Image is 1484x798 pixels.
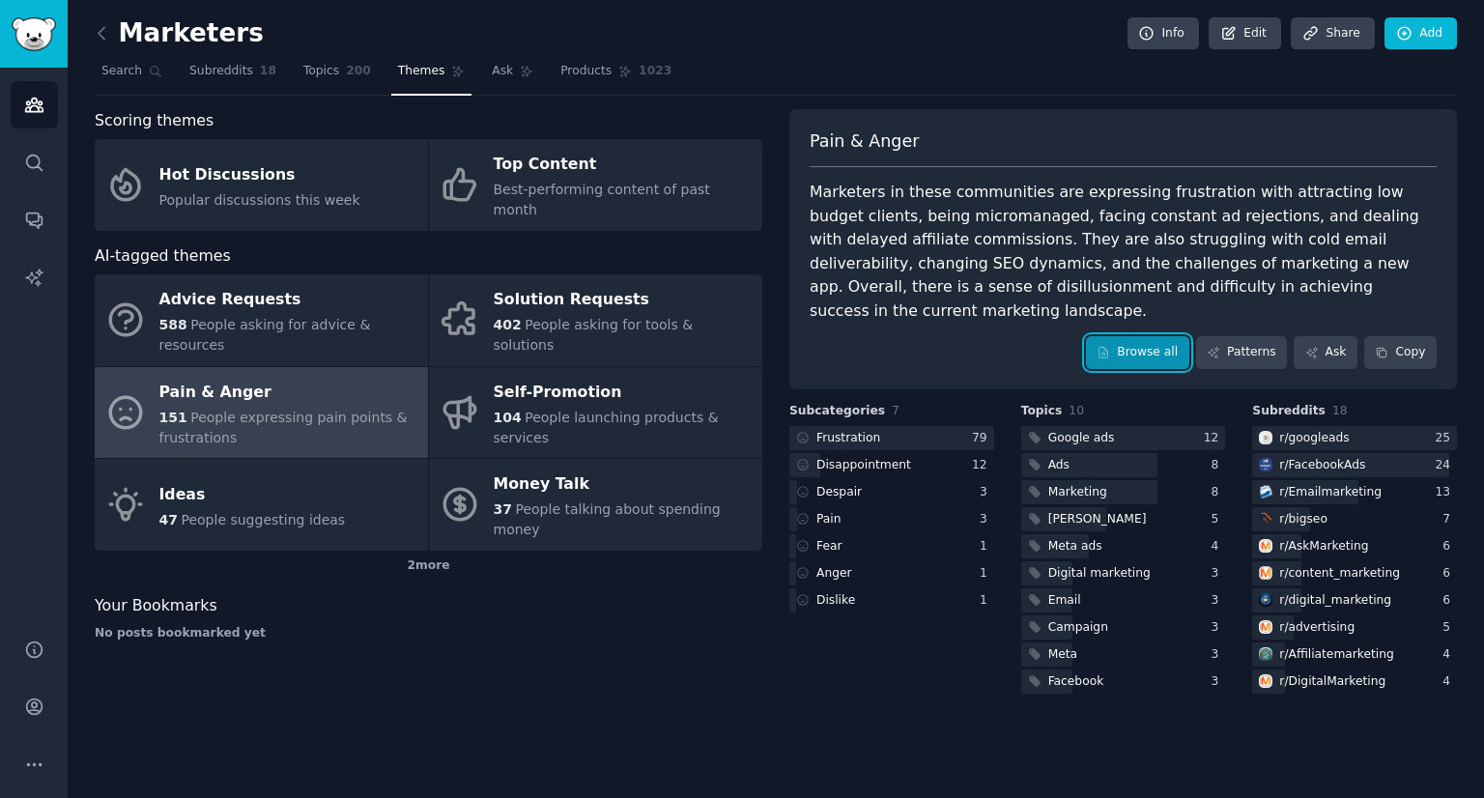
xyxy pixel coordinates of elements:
div: r/ Emailmarketing [1279,484,1382,501]
span: 104 [494,410,522,425]
div: 1 [980,565,994,583]
div: Meta ads [1048,538,1102,556]
span: 18 [260,63,276,80]
div: 3 [1212,592,1226,610]
a: Themes [391,56,472,96]
span: 1023 [639,63,671,80]
a: Top ContentBest-performing content of past month [429,139,762,231]
div: Disappointment [816,457,911,474]
div: 1 [980,592,994,610]
div: 4 [1212,538,1226,556]
div: 4 [1442,646,1457,664]
div: 2 more [95,551,762,582]
div: 79 [972,430,994,447]
div: [PERSON_NAME] [1048,511,1147,528]
span: People talking about spending money [494,501,721,537]
div: Fear [816,538,842,556]
button: Copy [1364,336,1437,369]
span: 18 [1332,404,1348,417]
span: Search [101,63,142,80]
div: r/ digital_marketing [1279,592,1391,610]
div: 3 [980,484,994,501]
a: advertisingr/advertising5 [1252,615,1457,640]
a: Ask [1294,336,1357,369]
span: Popular discussions this week [159,192,360,208]
span: People suggesting ideas [181,512,345,527]
span: Pain & Anger [810,129,919,154]
a: Despair3 [789,480,994,504]
div: r/ googleads [1279,430,1349,447]
div: 24 [1435,457,1457,474]
a: Google ads12 [1021,426,1226,450]
img: Emailmarketing [1259,485,1272,499]
span: People launching products & services [494,410,719,445]
div: Money Talk [494,470,753,500]
img: FacebookAds [1259,458,1272,471]
img: content_marketing [1259,566,1272,580]
div: Frustration [816,430,880,447]
div: Ads [1048,457,1070,474]
a: Hot DiscussionsPopular discussions this week [95,139,428,231]
div: 3 [1212,565,1226,583]
a: DigitalMarketingr/DigitalMarketing4 [1252,670,1457,694]
div: 6 [1442,592,1457,610]
a: Ideas47People suggesting ideas [95,459,428,551]
div: 5 [1212,511,1226,528]
div: Self-Promotion [494,377,753,408]
a: bigseor/bigseo7 [1252,507,1457,531]
a: Marketing8 [1021,480,1226,504]
img: AskMarketing [1259,539,1272,553]
div: Ideas [159,479,346,510]
div: 3 [1212,673,1226,691]
div: r/ Affiliatemarketing [1279,646,1393,664]
div: Advice Requests [159,285,418,316]
a: Advice Requests588People asking for advice & resources [95,274,428,366]
a: [PERSON_NAME]5 [1021,507,1226,531]
span: Ask [492,63,513,80]
a: Solution Requests402People asking for tools & solutions [429,274,762,366]
span: Topics [1021,403,1063,420]
div: Solution Requests [494,285,753,316]
a: Facebook3 [1021,670,1226,694]
img: Affiliatemarketing [1259,647,1272,661]
a: Frustration79 [789,426,994,450]
a: FacebookAdsr/FacebookAds24 [1252,453,1457,477]
a: googleadsr/googleads25 [1252,426,1457,450]
div: r/ advertising [1279,619,1355,637]
span: 37 [494,501,512,517]
div: Meta [1048,646,1077,664]
div: No posts bookmarked yet [95,625,762,642]
div: 12 [972,457,994,474]
div: Hot Discussions [159,159,360,190]
a: Campaign3 [1021,615,1226,640]
a: Pain & Anger151People expressing pain points & frustrations [95,367,428,459]
div: 8 [1212,484,1226,501]
a: Subreddits18 [183,56,283,96]
a: Info [1127,17,1199,50]
div: 4 [1442,673,1457,691]
div: 5 [1442,619,1457,637]
span: Topics [303,63,339,80]
img: advertising [1259,620,1272,634]
span: Subcategories [789,403,885,420]
span: People asking for tools & solutions [494,317,694,353]
span: People expressing pain points & frustrations [159,410,408,445]
div: Email [1048,592,1081,610]
div: r/ content_marketing [1279,565,1400,583]
span: Themes [398,63,445,80]
div: 3 [980,511,994,528]
span: Subreddits [1252,403,1326,420]
a: Edit [1209,17,1281,50]
div: 12 [1204,430,1226,447]
img: GummySearch logo [12,17,56,51]
a: Meta ads4 [1021,534,1226,558]
img: googleads [1259,431,1272,444]
div: r/ FacebookAds [1279,457,1365,474]
a: Disappointment12 [789,453,994,477]
a: Pain3 [789,507,994,531]
span: People asking for advice & resources [159,317,371,353]
a: Anger1 [789,561,994,585]
span: 151 [159,410,187,425]
div: Anger [816,565,852,583]
span: Subreddits [189,63,253,80]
